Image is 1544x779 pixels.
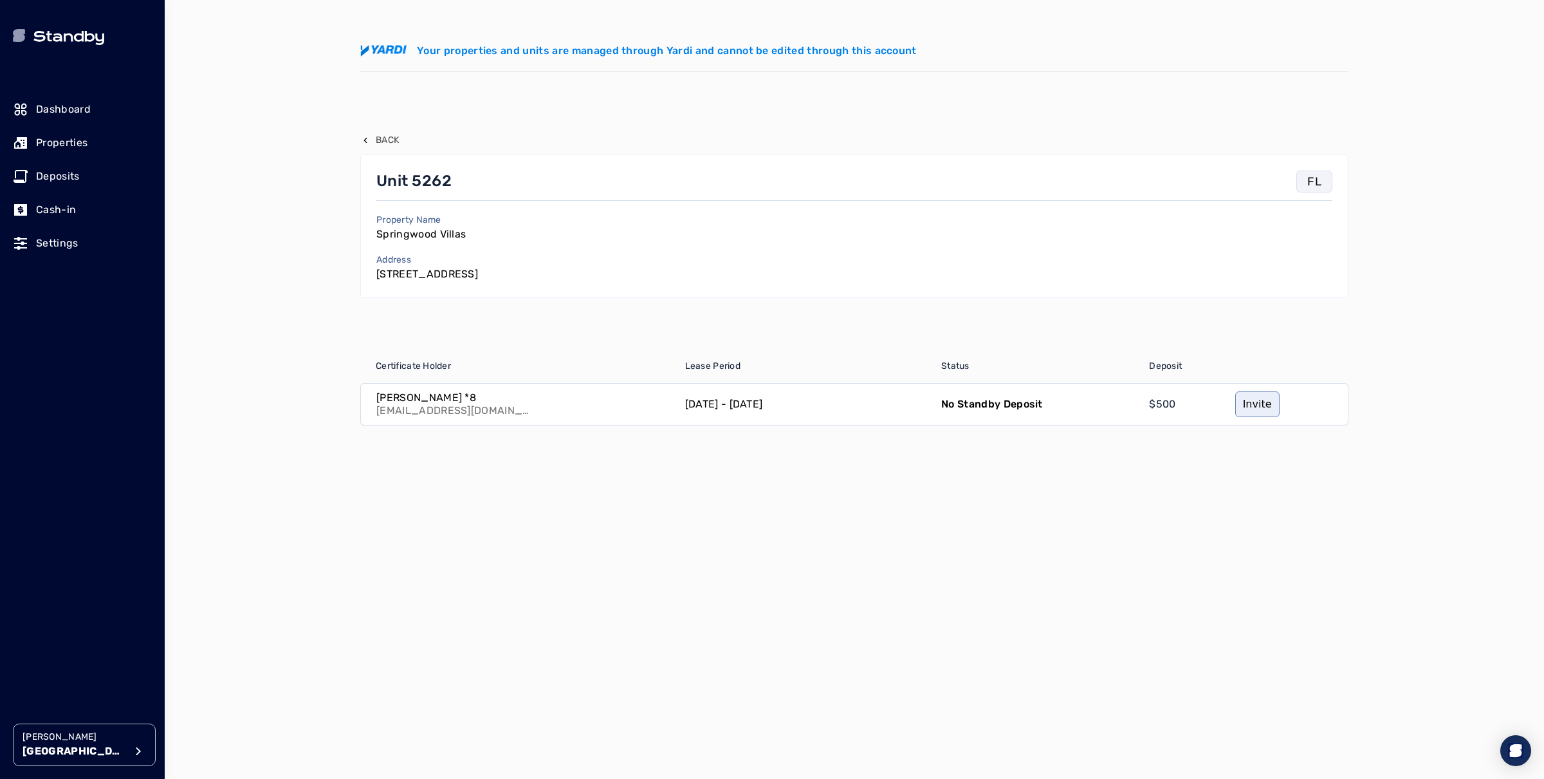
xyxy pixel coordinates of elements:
[376,134,399,147] p: Back
[685,360,740,373] span: Lease Period
[13,229,152,258] a: Settings
[376,171,452,191] p: Unit 5262
[376,404,531,417] p: [EMAIL_ADDRESS][DOMAIN_NAME]
[1149,397,1175,412] p: $500
[376,214,466,227] p: Property Name
[360,45,407,57] img: yardi
[941,397,1043,412] p: No Standby Deposit
[36,102,91,117] p: Dashboard
[360,134,399,147] button: Back
[376,227,466,242] p: Springwood Villas
[376,254,478,267] p: Address
[13,196,152,224] a: Cash-in
[1500,735,1531,766] div: Open Intercom Messenger
[13,724,156,766] button: [PERSON_NAME][GEOGRAPHIC_DATA]
[376,360,451,373] span: Certificate Holder
[13,95,152,124] a: Dashboard
[23,744,125,759] p: [GEOGRAPHIC_DATA]
[36,135,87,151] p: Properties
[36,169,80,184] p: Deposits
[1307,173,1321,191] p: FL
[23,731,125,744] p: [PERSON_NAME]
[36,202,76,218] p: Cash-in
[36,236,78,251] p: Settings
[417,43,917,59] p: Your properties and units are managed through Yardi and cannot be edited through this account
[1149,360,1182,373] span: Deposit
[13,129,152,157] a: Properties
[376,391,531,404] p: [PERSON_NAME] *8
[376,267,478,282] p: [STREET_ADDRESS]
[941,360,970,373] span: Status
[685,397,763,412] p: [DATE] - [DATE]
[1235,391,1280,417] a: Invite
[13,162,152,191] a: Deposits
